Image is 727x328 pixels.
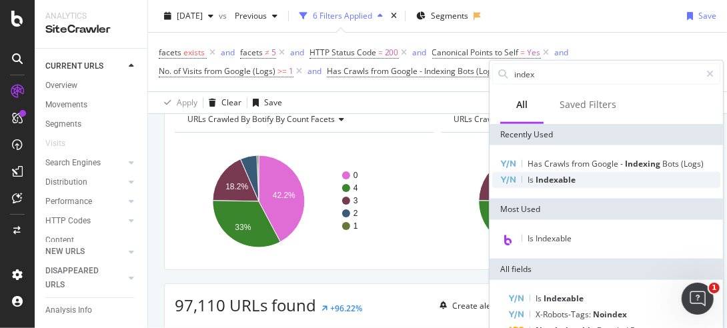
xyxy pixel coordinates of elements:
span: Crawls [544,158,572,169]
span: = [521,47,526,58]
span: Previous [229,10,267,21]
div: Apply [177,97,197,108]
text: 3 [353,196,358,205]
text: 2 [353,209,358,218]
button: Segments [411,5,474,27]
span: Google [592,158,620,169]
span: 2025 Jul. 7th [177,10,203,21]
span: >= [277,65,287,77]
span: Indexable [544,293,584,304]
a: Overview [45,79,138,93]
div: and [555,47,569,58]
a: DISAPPEARED URLS [45,264,125,292]
span: Is [536,293,544,304]
span: Indexing [625,158,662,169]
a: Visits [45,137,79,151]
a: HTTP Codes [45,214,125,228]
a: Performance [45,195,125,209]
a: Segments [45,117,138,131]
button: 6 Filters Applied [294,5,388,27]
h4: URLs Crawled By Botify By Count Facets [451,109,688,130]
div: NEW URLS [45,245,85,259]
div: Analytics [45,11,137,22]
h4: URLs Crawled By Botify By Count Facets [185,109,422,130]
div: Saved Filters [560,98,616,111]
iframe: Intercom live chat [682,283,714,315]
span: 97,110 URLs found [175,294,316,316]
span: Has [528,158,544,169]
svg: A chart. [441,143,696,259]
text: 4 [353,183,358,193]
button: and [555,46,569,59]
span: - [620,158,625,169]
span: ≠ [265,47,269,58]
div: Segments [45,117,81,131]
div: and [221,47,235,58]
text: 18.2% [225,182,248,191]
button: and [221,46,235,59]
span: Has Crawls from Google - Indexing Bots (Logs) [327,65,499,77]
button: Clear [203,92,241,113]
button: and [413,46,427,59]
span: exists [183,47,205,58]
text: 33% [235,223,251,232]
span: X-Robots-Tags: [536,309,593,320]
div: CURRENT URLS [45,59,103,73]
div: Performance [45,195,92,209]
span: 1 [289,62,293,81]
div: All fields [490,259,723,280]
div: Search Engines [45,156,101,170]
text: 0 [353,171,358,180]
span: Yes [528,43,541,62]
div: Most Used [490,199,723,220]
div: Save [264,97,282,108]
button: Save [682,5,716,27]
span: 200 [385,43,399,62]
button: Previous [229,5,283,27]
div: Clear [221,97,241,108]
text: 42.2% [273,191,295,200]
a: Analysis Info [45,303,138,317]
span: = [378,47,383,58]
span: Noindex [593,309,627,320]
div: +96.22% [330,303,362,314]
button: Create alert [434,295,497,316]
div: All [516,98,528,111]
span: Bots [662,158,681,169]
div: DISAPPEARED URLS [45,264,113,292]
div: HTTP Codes [45,214,91,228]
span: Is [528,174,536,185]
span: vs [219,10,229,21]
span: (Logs) [681,158,704,169]
div: SiteCrawler [45,22,137,37]
div: Movements [45,98,87,112]
span: URLs Crawled By Botify By Count Facets [454,113,601,125]
button: [DATE] [159,5,219,27]
span: No. of Visits from Google (Logs) [159,65,275,77]
span: Is Indexable [528,233,572,244]
button: and [290,46,304,59]
div: Overview [45,79,77,93]
div: Analysis Info [45,303,92,317]
div: Save [698,10,716,21]
a: Search Engines [45,156,125,170]
div: and [413,47,427,58]
div: Content [45,233,74,247]
div: Create alert [452,300,497,311]
span: HTTP Status Code [309,47,376,58]
text: 1 [353,221,358,231]
div: 6 Filters Applied [313,10,372,21]
svg: A chart. [175,143,430,259]
span: URLs Crawled By Botify By Count Facets [187,113,335,125]
a: CURRENT URLS [45,59,125,73]
button: Apply [159,92,197,113]
a: Content [45,233,138,247]
span: 5 [271,43,276,62]
div: Visits [45,137,65,151]
div: and [290,47,304,58]
span: from [572,158,592,169]
button: and [307,65,321,77]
